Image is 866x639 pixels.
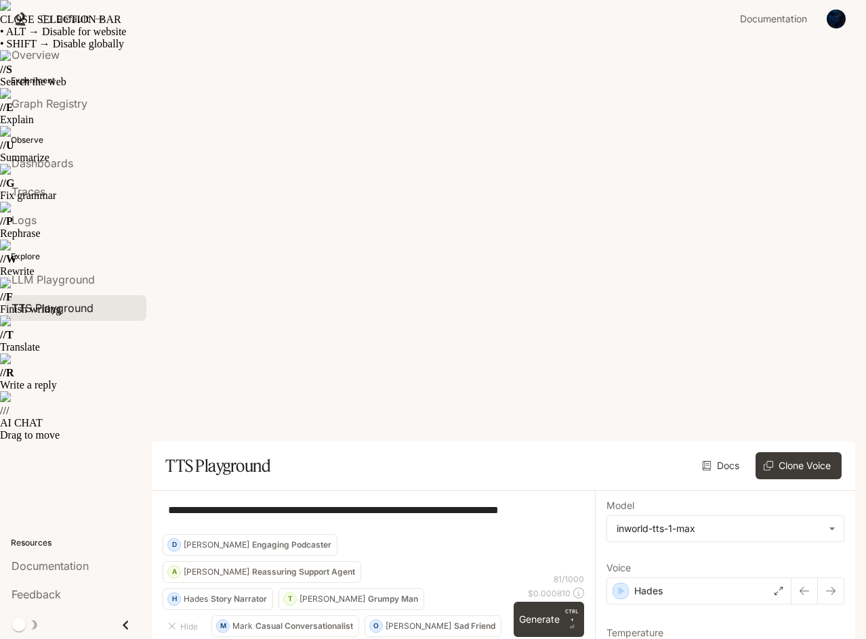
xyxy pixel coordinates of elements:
p: Hades [634,584,663,598]
p: Voice [606,563,631,573]
button: GenerateCTRL +⏎ [514,602,584,637]
p: Reassuring Support Agent [252,568,355,576]
p: Story Narrator [211,595,267,603]
div: M [217,615,229,637]
button: A[PERSON_NAME]Reassuring Support Agent [163,561,361,583]
button: MMarkCasual Conversationalist [211,615,359,637]
button: D[PERSON_NAME]Engaging Podcaster [163,534,337,556]
p: Mark [232,622,253,630]
p: [PERSON_NAME] [386,622,451,630]
button: O[PERSON_NAME]Sad Friend [365,615,501,637]
p: Model [606,501,634,510]
p: [PERSON_NAME] [184,568,249,576]
p: 81 / 1000 [554,573,584,585]
p: Temperature [606,628,663,638]
div: D [168,534,180,556]
p: [PERSON_NAME] [300,595,365,603]
p: Hades [184,595,208,603]
div: H [168,588,180,610]
div: T [284,588,296,610]
p: Casual Conversationalist [255,622,353,630]
p: CTRL + [565,607,579,623]
button: Hide [163,615,206,637]
button: HHadesStory Narrator [163,588,273,610]
a: Docs [699,452,745,479]
p: Sad Friend [454,622,495,630]
button: T[PERSON_NAME]Grumpy Man [279,588,424,610]
p: ⏎ [565,607,579,632]
div: A [168,561,180,583]
p: Engaging Podcaster [252,541,331,549]
div: inworld-tts-1-max [607,516,844,542]
div: inworld-tts-1-max [617,522,822,535]
p: [PERSON_NAME] [184,541,249,549]
button: Clone Voice [756,452,842,479]
div: O [370,615,382,637]
p: Grumpy Man [368,595,418,603]
h1: TTS Playground [165,452,270,479]
p: $ 0.000810 [528,588,571,599]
